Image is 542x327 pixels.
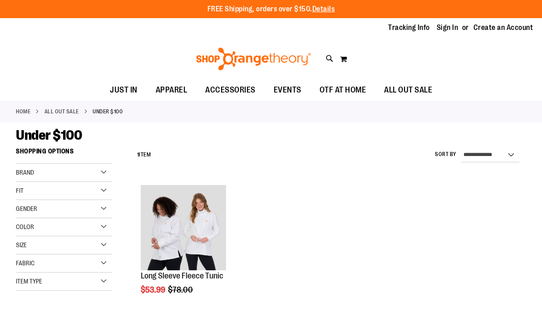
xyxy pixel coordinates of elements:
a: Details [312,5,335,13]
a: Product image for Fleece Long Sleeve [141,185,226,272]
span: ACCESSORIES [205,80,256,100]
span: Under $100 [16,127,82,143]
span: 1 [137,151,139,158]
span: OTF AT HOME [320,80,366,100]
span: ALL OUT SALE [384,80,432,100]
span: Item Type [16,278,42,285]
img: Shop Orangetheory [195,48,312,70]
a: Home [16,107,30,116]
span: Fabric [16,259,34,267]
span: $53.99 [141,285,167,294]
a: Sign In [437,23,458,33]
strong: Shopping Options [16,143,112,164]
p: FREE Shipping, orders over $150. [207,4,335,15]
a: Long Sleeve Fleece Tunic [141,271,223,280]
h2: Item [137,148,151,162]
span: Fit [16,187,24,194]
span: Brand [16,169,34,176]
div: product [136,181,231,317]
span: APPAREL [156,80,187,100]
strong: Under $100 [93,107,123,116]
a: ALL OUT SALE [44,107,79,116]
label: Sort By [435,151,457,158]
a: Create an Account [473,23,533,33]
span: Size [16,241,27,249]
span: EVENTS [274,80,301,100]
a: Tracking Info [388,23,430,33]
span: Gender [16,205,37,212]
span: $78.00 [168,285,194,294]
span: JUST IN [110,80,138,100]
img: Product image for Fleece Long Sleeve [141,185,226,270]
span: Color [16,223,34,230]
